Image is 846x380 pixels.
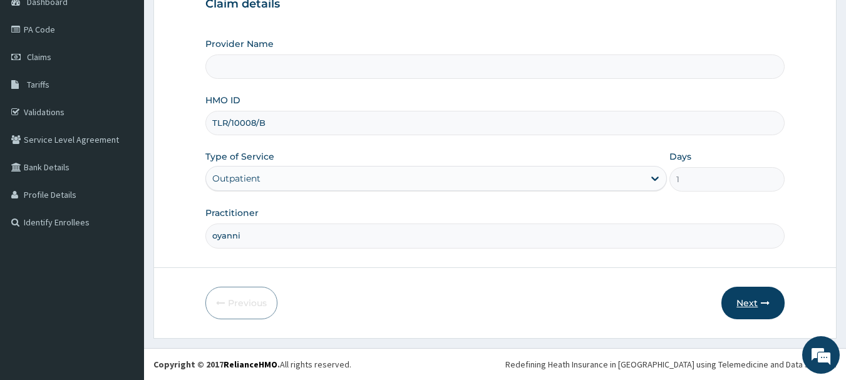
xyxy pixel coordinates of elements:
div: Outpatient [212,172,261,185]
img: d_794563401_company_1708531726252_794563401 [23,63,51,94]
span: Tariffs [27,79,49,90]
div: Redefining Heath Insurance in [GEOGRAPHIC_DATA] using Telemedicine and Data Science! [505,358,837,371]
label: Provider Name [205,38,274,50]
label: Days [669,150,691,163]
input: Enter Name [205,223,785,248]
button: Next [721,287,785,319]
div: Minimize live chat window [205,6,235,36]
textarea: Type your message and hit 'Enter' [6,250,239,294]
div: Chat with us now [65,70,210,86]
span: We're online! [73,111,173,238]
a: RelianceHMO [224,359,277,370]
label: Practitioner [205,207,259,219]
label: Type of Service [205,150,274,163]
input: Enter HMO ID [205,111,785,135]
span: Claims [27,51,51,63]
button: Previous [205,287,277,319]
label: HMO ID [205,94,240,106]
strong: Copyright © 2017 . [153,359,280,370]
footer: All rights reserved. [144,348,846,380]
